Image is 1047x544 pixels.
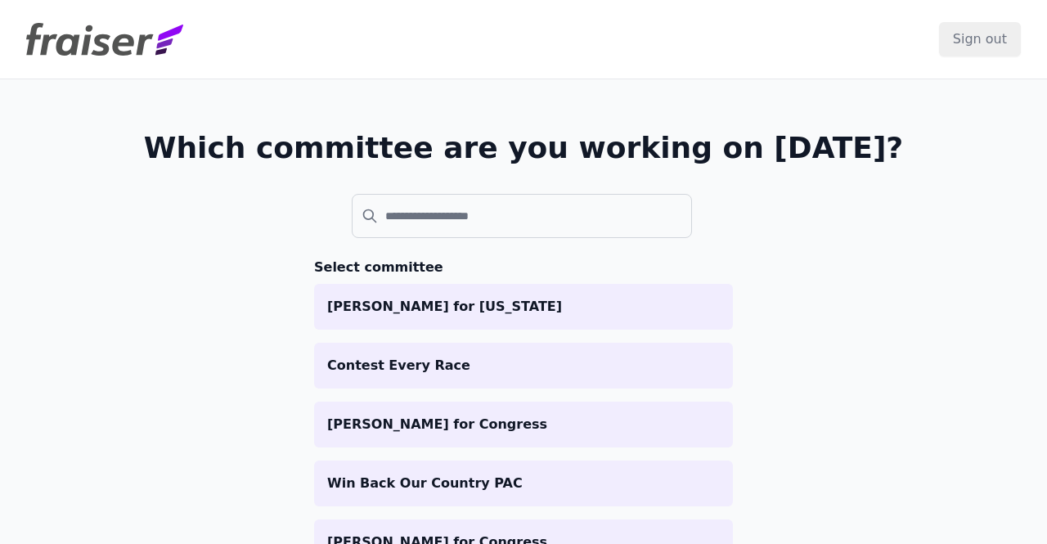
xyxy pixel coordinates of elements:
a: [PERSON_NAME] for [US_STATE] [314,284,733,330]
a: Contest Every Race [314,343,733,389]
h3: Select committee [314,258,733,277]
p: [PERSON_NAME] for [US_STATE] [327,297,720,317]
p: Win Back Our Country PAC [327,474,720,493]
p: [PERSON_NAME] for Congress [327,415,720,434]
p: Contest Every Race [327,356,720,375]
a: Win Back Our Country PAC [314,461,733,506]
a: [PERSON_NAME] for Congress [314,402,733,447]
input: Sign out [939,22,1021,56]
img: Fraiser Logo [26,23,183,56]
h1: Which committee are you working on [DATE]? [144,132,904,164]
